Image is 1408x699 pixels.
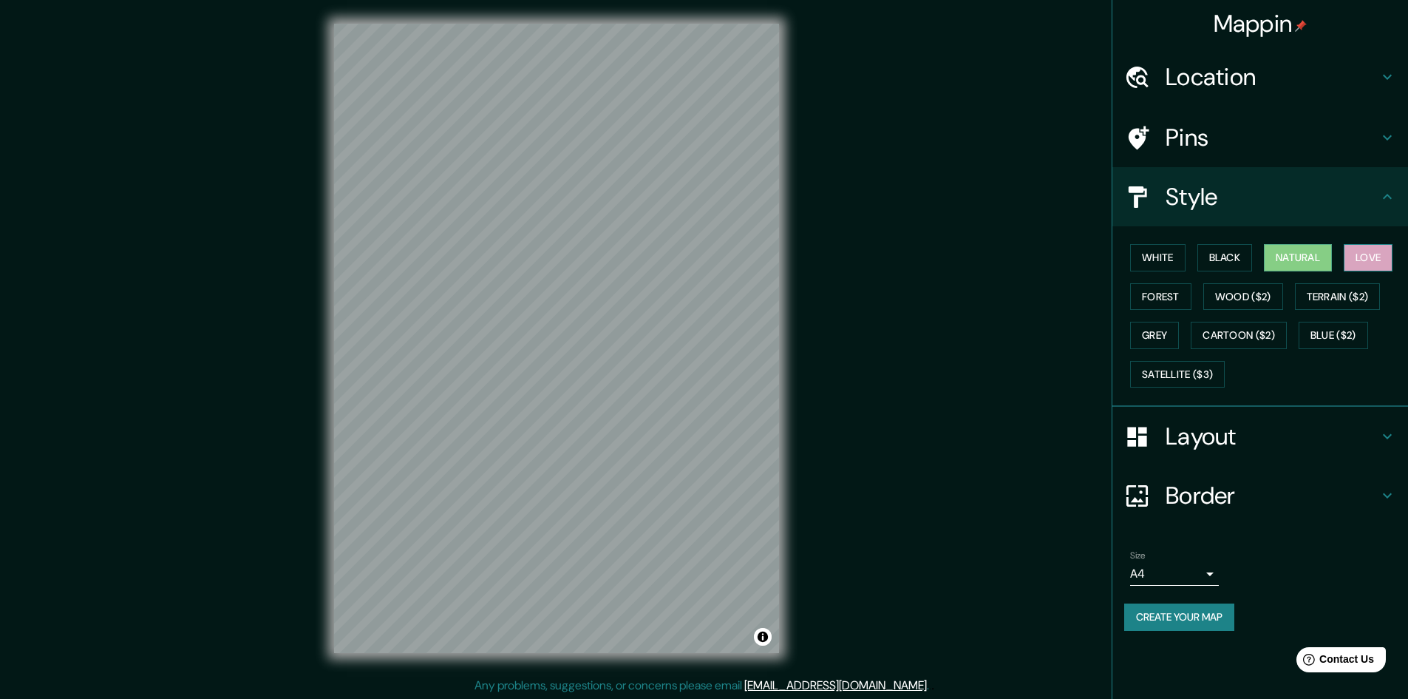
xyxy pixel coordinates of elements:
[475,677,929,695] p: Any problems, suggestions, or concerns please email .
[1130,322,1179,349] button: Grey
[1166,182,1378,212] h4: Style
[1112,466,1408,525] div: Border
[929,677,931,695] div: .
[1197,244,1253,271] button: Black
[1295,20,1307,32] img: pin-icon.png
[1166,123,1378,152] h4: Pins
[1112,108,1408,167] div: Pins
[1166,481,1378,510] h4: Border
[1112,47,1408,107] div: Location
[1130,550,1146,562] label: Size
[1112,407,1408,466] div: Layout
[1214,9,1307,38] h4: Mappin
[1295,283,1381,311] button: Terrain ($2)
[1130,283,1191,311] button: Forest
[1276,641,1392,683] iframe: Help widget launcher
[1344,244,1392,271] button: Love
[931,677,934,695] div: .
[1124,604,1234,631] button: Create your map
[1130,562,1219,586] div: A4
[1264,244,1332,271] button: Natural
[1203,283,1283,311] button: Wood ($2)
[1112,167,1408,226] div: Style
[1130,244,1186,271] button: White
[1166,62,1378,92] h4: Location
[744,678,927,693] a: [EMAIL_ADDRESS][DOMAIN_NAME]
[1299,322,1368,349] button: Blue ($2)
[1191,322,1287,349] button: Cartoon ($2)
[754,628,772,646] button: Toggle attribution
[1130,361,1225,388] button: Satellite ($3)
[1166,422,1378,451] h4: Layout
[334,24,779,653] canvas: Map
